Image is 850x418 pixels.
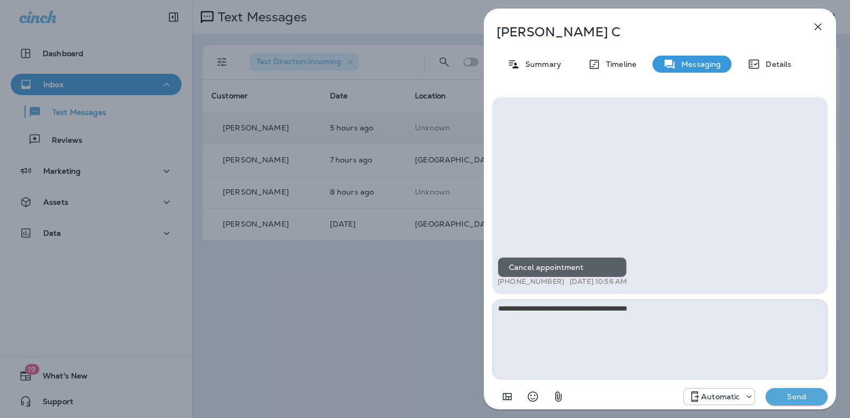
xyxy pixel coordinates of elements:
[766,388,828,405] button: Send
[497,25,788,40] p: [PERSON_NAME] C
[774,392,819,401] p: Send
[701,392,739,401] p: Automatic
[570,277,627,286] p: [DATE] 10:56 AM
[498,277,564,286] p: [PHONE_NUMBER]
[601,60,636,68] p: Timeline
[498,257,627,277] div: Cancel appointment
[760,60,791,68] p: Details
[497,386,518,407] button: Add in a premade template
[676,60,721,68] p: Messaging
[520,60,561,68] p: Summary
[522,386,544,407] button: Select an emoji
